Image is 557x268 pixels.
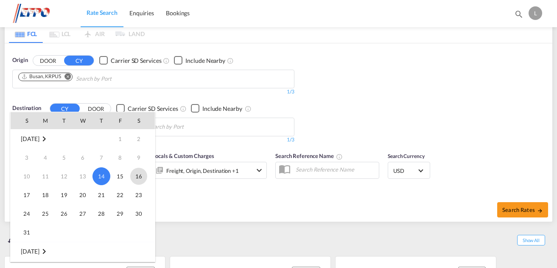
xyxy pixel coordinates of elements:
td: Tuesday August 26 2025 [55,204,73,223]
td: Sunday August 24 2025 [11,204,36,223]
span: 17 [18,186,35,203]
th: M [36,112,55,129]
th: S [11,112,36,129]
td: Monday August 11 2025 [36,167,55,186]
td: Friday August 1 2025 [111,130,129,149]
td: Sunday August 17 2025 [11,186,36,204]
td: Sunday August 10 2025 [11,167,36,186]
td: August 2025 [11,130,73,149]
td: Saturday August 9 2025 [129,148,155,167]
th: F [111,112,129,129]
td: Sunday August 31 2025 [11,223,36,242]
tr: Week 3 [11,167,155,186]
span: 29 [112,205,129,222]
th: W [73,112,92,129]
td: Monday August 4 2025 [36,148,55,167]
td: Sunday August 3 2025 [11,148,36,167]
tr: Week 4 [11,186,155,204]
span: 31 [18,224,35,241]
td: Monday August 25 2025 [36,204,55,223]
th: T [55,112,73,129]
td: Friday August 15 2025 [111,167,129,186]
tr: Week 1 [11,130,155,149]
td: Wednesday August 27 2025 [73,204,92,223]
span: 14 [92,167,110,185]
span: 23 [130,186,147,203]
span: 15 [112,168,129,185]
td: Wednesday August 20 2025 [73,186,92,204]
span: 28 [93,205,110,222]
tr: Week 2 [11,148,155,167]
span: 21 [93,186,110,203]
tr: Week 5 [11,204,155,223]
td: Thursday August 21 2025 [92,186,111,204]
md-calendar: Calendar [11,112,155,262]
span: 25 [37,205,54,222]
td: Thursday August 28 2025 [92,204,111,223]
span: 24 [18,205,35,222]
th: T [92,112,111,129]
span: 27 [74,205,91,222]
td: Friday August 8 2025 [111,148,129,167]
td: September 2025 [11,242,155,261]
td: Monday August 18 2025 [36,186,55,204]
tr: Week 6 [11,223,155,242]
span: [DATE] [21,135,39,142]
td: Thursday August 7 2025 [92,148,111,167]
span: 30 [130,205,147,222]
span: 20 [74,186,91,203]
span: 16 [130,168,147,185]
span: [DATE] [21,248,39,255]
td: Saturday August 2 2025 [129,130,155,149]
span: 18 [37,186,54,203]
th: S [129,112,155,129]
td: Friday August 22 2025 [111,186,129,204]
td: Wednesday August 6 2025 [73,148,92,167]
span: 19 [56,186,73,203]
td: Tuesday August 19 2025 [55,186,73,204]
td: Thursday August 14 2025 [92,167,111,186]
td: Tuesday August 12 2025 [55,167,73,186]
span: 22 [112,186,129,203]
td: Saturday August 23 2025 [129,186,155,204]
td: Saturday August 16 2025 [129,167,155,186]
td: Tuesday August 5 2025 [55,148,73,167]
td: Wednesday August 13 2025 [73,167,92,186]
td: Friday August 29 2025 [111,204,129,223]
td: Saturday August 30 2025 [129,204,155,223]
span: 26 [56,205,73,222]
tr: Week undefined [11,242,155,261]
